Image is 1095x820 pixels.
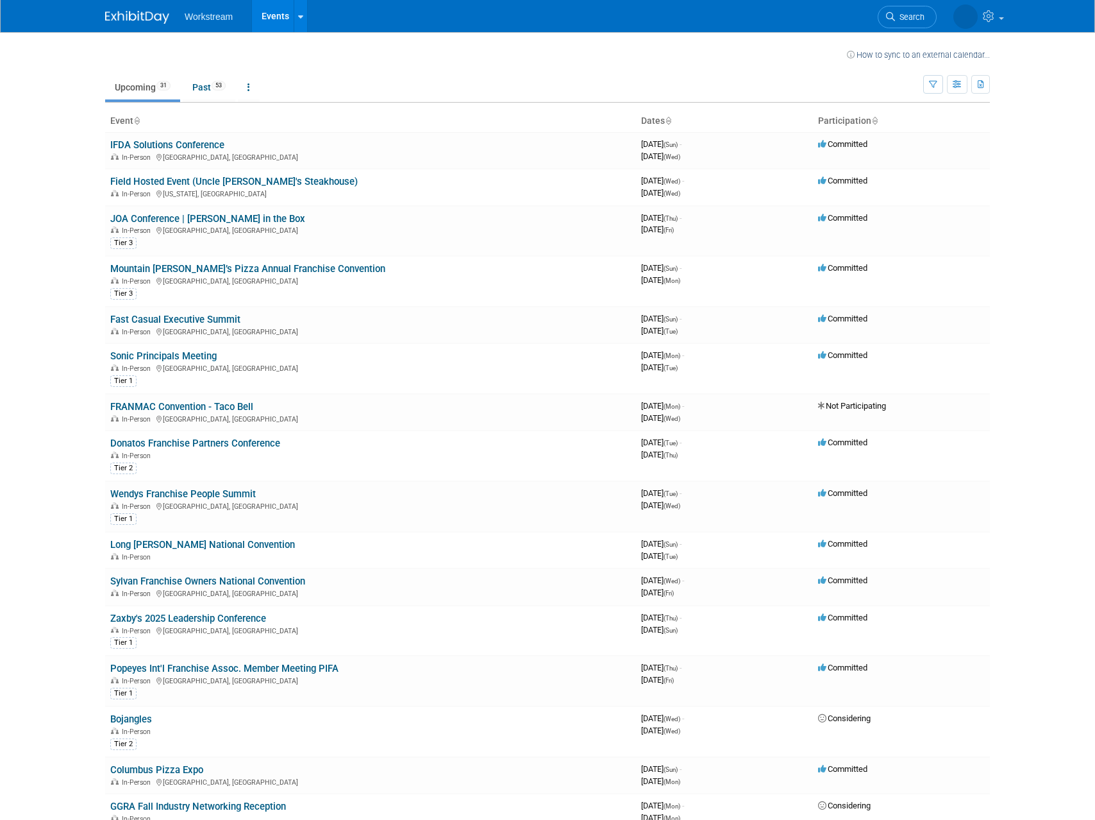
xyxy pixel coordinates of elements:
[185,12,233,22] span: Workstream
[641,488,681,498] span: [DATE]
[110,401,253,413] a: FRANMAC Convention - Taco Bell
[664,415,680,422] span: (Wed)
[641,675,674,685] span: [DATE]
[641,263,681,273] span: [DATE]
[122,328,155,336] span: In-Person
[665,115,671,126] a: Sort by Start Date
[682,176,684,185] span: -
[122,728,155,736] span: In-Person
[122,677,155,685] span: In-Person
[664,577,680,585] span: (Wed)
[680,663,681,672] span: -
[664,803,680,810] span: (Mon)
[110,801,286,812] a: GGRA Fall Industry Networking Reception
[641,713,684,723] span: [DATE]
[111,627,119,633] img: In-Person Event
[818,350,867,360] span: Committed
[110,314,240,325] a: Fast Casual Executive Summit
[641,413,680,423] span: [DATE]
[110,176,358,187] a: Field Hosted Event (Uncle [PERSON_NAME]'s Steakhouse)
[110,713,152,725] a: Bojangles
[111,226,119,233] img: In-Person Event
[111,452,119,458] img: In-Person Event
[641,539,681,549] span: [DATE]
[110,188,631,198] div: [US_STATE], [GEOGRAPHIC_DATA]
[156,81,171,90] span: 31
[664,265,678,272] span: (Sun)
[664,677,674,684] span: (Fri)
[641,213,681,223] span: [DATE]
[641,363,678,372] span: [DATE]
[680,139,681,149] span: -
[641,450,678,459] span: [DATE]
[895,12,924,22] span: Search
[813,110,990,132] th: Participation
[878,6,937,28] a: Search
[641,613,681,622] span: [DATE]
[664,778,680,785] span: (Mon)
[111,277,119,284] img: In-Person Event
[110,151,631,162] div: [GEOGRAPHIC_DATA], [GEOGRAPHIC_DATA]
[641,764,681,774] span: [DATE]
[641,801,684,810] span: [DATE]
[641,401,684,411] span: [DATE]
[110,413,631,423] div: [GEOGRAPHIC_DATA], [GEOGRAPHIC_DATA]
[818,576,867,585] span: Committed
[818,488,867,498] span: Committed
[664,615,678,622] span: (Thu)
[641,438,681,447] span: [DATE]
[680,613,681,622] span: -
[122,415,155,423] span: In-Person
[122,778,155,787] span: In-Person
[818,139,867,149] span: Committed
[641,726,680,735] span: [DATE]
[664,590,674,597] span: (Fri)
[680,764,681,774] span: -
[818,213,867,223] span: Committed
[641,139,681,149] span: [DATE]
[110,263,385,275] a: Mountain [PERSON_NAME]’s Pizza Annual Franchise Convention
[110,688,137,699] div: Tier 1
[664,403,680,410] span: (Mon)
[664,665,678,672] span: (Thu)
[133,115,140,126] a: Sort by Event Name
[680,488,681,498] span: -
[641,151,680,161] span: [DATE]
[818,663,867,672] span: Committed
[871,115,878,126] a: Sort by Participation Type
[641,225,674,234] span: [DATE]
[664,627,678,634] span: (Sun)
[818,713,871,723] span: Considering
[664,226,674,234] span: (Fri)
[105,11,169,24] img: ExhibitDay
[641,551,678,561] span: [DATE]
[110,488,256,500] a: Wendys Franchise People Summit
[682,801,684,810] span: -
[664,190,680,197] span: (Wed)
[111,364,119,371] img: In-Person Event
[122,190,155,198] span: In-Person
[664,215,678,222] span: (Thu)
[122,627,155,635] span: In-Person
[111,190,119,196] img: In-Person Event
[641,326,678,336] span: [DATE]
[682,576,684,585] span: -
[110,350,217,362] a: Sonic Principals Meeting
[111,677,119,683] img: In-Person Event
[664,277,680,284] span: (Mon)
[183,75,235,99] a: Past53
[110,513,137,525] div: Tier 1
[847,50,990,60] a: How to sync to an external calendar...
[111,778,119,785] img: In-Person Event
[122,364,155,373] span: In-Person
[664,153,680,160] span: (Wed)
[818,801,871,810] span: Considering
[110,675,631,685] div: [GEOGRAPHIC_DATA], [GEOGRAPHIC_DATA]
[110,213,305,225] a: JOA Conference | [PERSON_NAME] in the Box
[641,588,674,597] span: [DATE]
[664,728,680,735] span: (Wed)
[110,776,631,787] div: [GEOGRAPHIC_DATA], [GEOGRAPHIC_DATA]
[641,275,680,285] span: [DATE]
[680,213,681,223] span: -
[122,226,155,235] span: In-Person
